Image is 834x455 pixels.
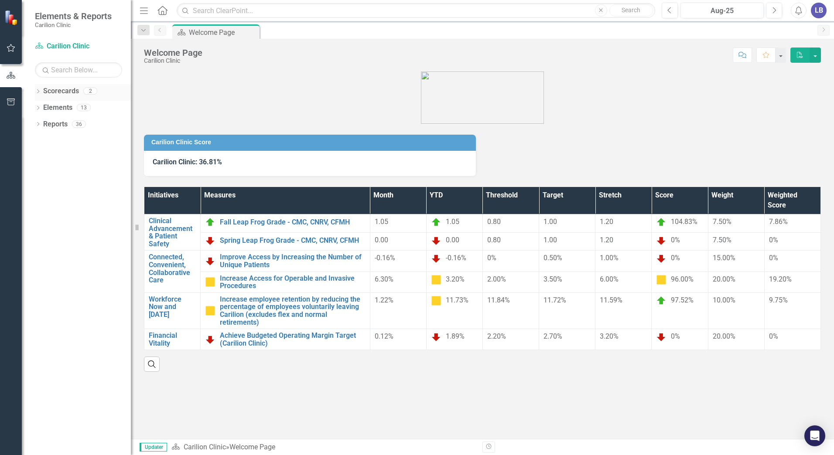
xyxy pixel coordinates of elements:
span: Carilion Clinic: 36.81% [153,158,222,166]
a: Financial Vitality [149,332,196,347]
span: 2.20% [487,332,506,340]
span: 11.59% [600,296,622,304]
img: On Target [431,217,441,227]
span: 97.52% [671,296,694,304]
img: On Target [656,295,667,306]
a: Increase employee retention by reducing the percentage of employees voluntarily leaving Carilion ... [220,295,366,326]
img: Caution [656,275,667,285]
td: Double-Click to Edit Right Click for Context Menu [144,329,201,350]
span: 1.05 [375,217,388,226]
span: 1.00 [543,236,557,244]
span: 3.20% [446,275,465,283]
div: Open Intercom Messenger [804,425,825,446]
div: Welcome Page [144,48,202,58]
img: ClearPoint Strategy [4,10,20,25]
a: Connected, Convenient, Collaborative Care [149,253,196,284]
a: Fall Leap Frog Grade - CMC, CNRV, CFMH [220,218,366,226]
td: Double-Click to Edit Right Click for Context Menu [201,329,370,350]
img: Below Plan [205,334,215,345]
img: On Target [656,217,667,227]
img: Caution [431,295,441,306]
span: 6.00% [600,275,619,283]
span: 3.20% [600,332,619,340]
button: Search [609,4,653,17]
td: Double-Click to Edit Right Click for Context Menu [144,251,201,292]
span: 3.50% [543,275,562,283]
img: Caution [205,277,215,287]
span: 15.00% [713,254,735,262]
div: Aug-25 [684,6,761,16]
span: 0.50% [543,254,562,262]
button: Aug-25 [680,3,764,18]
a: Achieve Budgeted Operating Margin Target (Carilion Clinic) [220,332,366,347]
h3: Carilion Clinic Score [151,139,472,146]
a: Clinical Advancement & Patient Safety [149,217,196,248]
div: Welcome Page [229,443,275,451]
td: Double-Click to Edit Right Click for Context Menu [144,214,201,251]
span: 0% [769,332,778,340]
a: Elements [43,103,72,113]
a: Carilion Clinic [35,41,122,51]
a: Increase Access for Operable and Invasive Procedures [220,275,366,290]
span: 0.00 [375,236,388,244]
a: Carilion Clinic [184,443,226,451]
img: Below Plan [431,253,441,264]
div: Welcome Page [189,27,257,38]
span: 0% [487,254,496,262]
span: Search [622,7,640,14]
img: Below Plan [205,256,215,266]
span: -0.16% [446,254,466,262]
td: Double-Click to Edit Right Click for Context Menu [201,232,370,251]
span: 0.80 [487,236,501,244]
span: 1.00% [600,254,619,262]
span: 10.00% [713,296,735,304]
span: -0.16% [375,254,395,262]
span: 9.75% [769,296,788,304]
span: 0% [769,236,778,244]
a: Improve Access by Increasing the Number of Unique Patients [220,253,366,268]
span: 0.00 [446,236,459,244]
small: Carilion Clinic [35,21,112,28]
input: Search Below... [35,62,122,78]
span: 20.00% [713,275,735,283]
img: Caution [431,275,441,285]
button: LB [811,3,827,18]
span: 7.50% [713,217,731,226]
td: Double-Click to Edit Right Click for Context Menu [201,251,370,272]
span: 0.80 [487,217,501,226]
span: 1.00 [543,217,557,226]
div: 13 [77,104,91,112]
span: 7.50% [713,236,731,244]
td: Double-Click to Edit Right Click for Context Menu [201,214,370,233]
td: Double-Click to Edit Right Click for Context Menu [201,292,370,329]
span: 96.00% [671,275,694,283]
img: Caution [205,306,215,316]
img: Below Plan [656,332,667,342]
td: Double-Click to Edit Right Click for Context Menu [201,272,370,292]
span: 1.89% [446,332,465,340]
a: Scorecards [43,86,79,96]
img: Below Plan [431,332,441,342]
td: Double-Click to Edit Right Click for Context Menu [144,292,201,329]
span: 6.30% [375,275,393,283]
img: On Target [205,217,215,227]
img: Below Plan [656,235,667,246]
span: 0.12% [375,332,393,340]
span: 0% [671,236,680,244]
input: Search ClearPoint... [177,3,655,18]
a: Workforce Now and [DATE] [149,295,196,319]
a: Spring Leap Frog Grade - CMC, CNRV, CFMH [220,237,366,244]
span: 2.70% [543,332,562,340]
span: 0% [671,254,680,262]
span: 1.05 [446,217,459,226]
span: Updater [140,443,167,452]
img: Below Plan [656,253,667,264]
span: 0% [671,332,680,340]
div: » [171,442,476,452]
span: 19.20% [769,275,792,283]
span: 20.00% [713,332,735,340]
img: Below Plan [205,235,215,246]
span: 1.20 [600,236,613,244]
span: 11.73% [446,296,468,304]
